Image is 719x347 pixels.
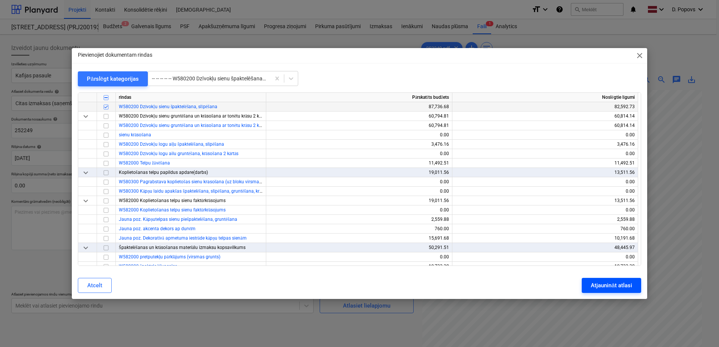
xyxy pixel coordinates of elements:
a: W582000 Koplietošanas telpu sienu faktūrkrāsojums [119,207,226,213]
a: W580200 Dzīvokļu logu ailu gruntēšana, krāsošana 2 kārtās [119,151,238,156]
div: 0.00 [269,252,449,262]
a: W580200 Dzīvokļu sienu gruntēšana un krāsošana ar tonētu krāsu 2 kārtās ([DOMAIN_NAME] grīdlistu ... [119,123,390,128]
div: 760.00 [269,224,449,234]
div: 13,511.56 [455,168,635,177]
a: Jauna poz. akcenta dekors ap durvīm [119,226,196,231]
div: 3,476.16 [269,140,449,149]
div: 60,794.81 [269,121,449,130]
div: 0.00 [269,177,449,187]
div: 0.00 [269,149,449,158]
span: keyboard_arrow_down [81,112,90,121]
a: W582000 pretputekļu pārklājums (virsmas grunts) [119,254,220,259]
div: Atcelt [87,281,102,290]
iframe: Chat Widget [681,311,719,347]
div: 10,191.68 [455,234,635,243]
div: 0.00 [455,149,635,158]
div: Noslēgtie līgumi [452,93,638,102]
span: W582000 Koplietošanas telpu sienu faktūrkrāsojums [119,198,226,203]
a: W582000 špaktele Vivacolor [119,264,177,269]
a: W580300 Pagrabstava koplietošas sienu krasošana (uz bloku virsmas) [119,179,263,184]
span: close [635,51,644,60]
div: 82,592.73 [455,102,635,112]
span: keyboard_arrow_down [81,243,90,252]
div: 11,492.51 [269,158,449,168]
div: 10,733.32 [269,262,449,271]
div: 0.00 [455,130,635,140]
div: 2,559.88 [269,215,449,224]
span: W580200 Dzīvokļu sienu gruntēšana un krāsošana ar tonētu krāsu 2 kārtās (t.sk grīdlistu un durvju... [119,123,390,128]
a: W580200 Dzīvokļu sienu špaktelēšana, slīpēšana [119,104,217,109]
div: 0.00 [269,205,449,215]
div: 0.00 [269,187,449,196]
div: 48,445.97 [455,243,635,252]
a: sienu krāsošana [119,132,151,137]
div: 87,736.68 [269,102,449,112]
div: Atjaunināt atlasi [591,281,632,290]
button: Atjaunināt atlasi [582,278,641,293]
div: 15,691.68 [269,234,449,243]
span: keyboard_arrow_down [81,168,90,177]
div: 3,476.16 [455,140,635,149]
div: 2,559.88 [455,215,635,224]
div: 60,814.14 [455,112,635,121]
div: 19,011.56 [269,196,449,205]
div: rindas [116,93,266,102]
div: 50,291.51 [269,243,449,252]
a: W580200 Dzīvokļu logu aiļu špaktelēšana, slīpēšana [119,142,224,147]
p: Pievienojiet dokumentam rindas [78,51,152,59]
div: Pārskatīts budžets [266,93,452,102]
div: 19,011.56 [269,168,449,177]
div: 13,511.56 [455,196,635,205]
button: Atcelt [78,278,112,293]
div: 0.00 [455,187,635,196]
span: keyboard_arrow_down [81,196,90,205]
div: 11,492.51 [455,158,635,168]
div: Pārslēgt kategorijas [87,74,139,84]
div: 760.00 [455,224,635,234]
div: 0.00 [455,252,635,262]
a: Jauna poz. Dekoratīvā apmetuma iestrāde kāpņu telpas sienām [119,235,247,241]
span: W580200 Dzīvokļu sienu gruntēšana un krāsošana ar tonētu krāsu 2 kārtās (t.sk grīdlistu un durvju... [119,113,390,119]
div: 0.00 [269,130,449,140]
span: Koplietošanas telpu papildus apdare(darbs) [119,170,208,175]
a: Jauna poz. Kāpņutelpas sienu piešpaktelēšana, gruntēšana [119,217,237,222]
div: 60,814.14 [455,121,635,130]
a: W580300 Kāpņu laidu apakšas špaktelēšana, slīpēšana, gruntēšana, krāsošana 2 kārtās no sastatnēm [119,189,322,194]
a: W582000 Telpu žāvēšana [119,160,170,166]
span: Špaktelēšanas un krāsošanas materiālu izmaksu kopsavilkums [119,245,246,250]
div: 0.00 [455,205,635,215]
button: Pārslēgt kategorijas [78,71,148,86]
div: 0.00 [455,177,635,187]
div: 10,733.32 [455,262,635,271]
div: 60,794.81 [269,112,449,121]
